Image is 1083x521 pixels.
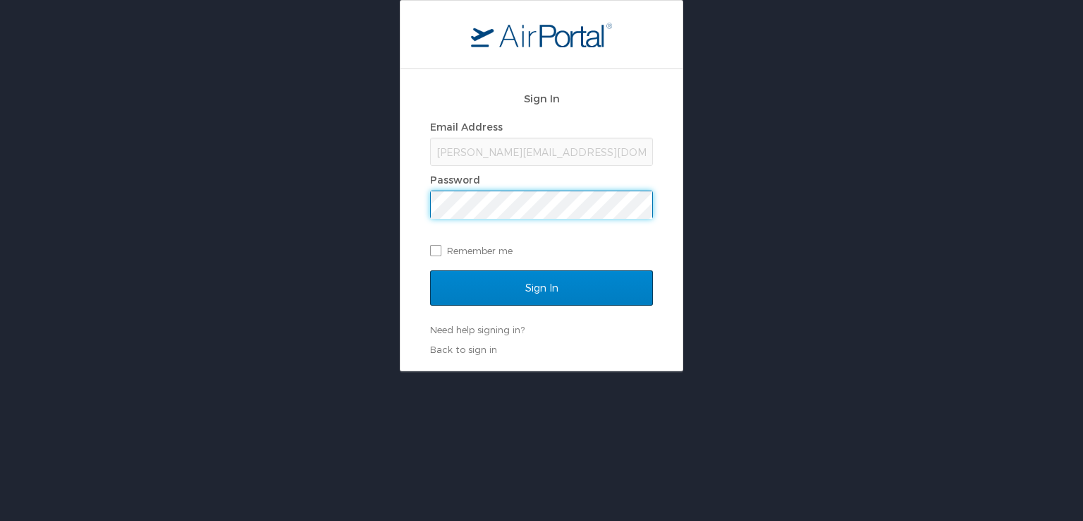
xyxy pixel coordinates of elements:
h2: Sign In [430,90,653,107]
input: Sign In [430,270,653,306]
a: Need help signing in? [430,324,525,335]
label: Email Address [430,121,503,133]
img: logo [471,22,612,47]
label: Remember me [430,240,653,261]
label: Password [430,174,480,186]
a: Back to sign in [430,344,497,355]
